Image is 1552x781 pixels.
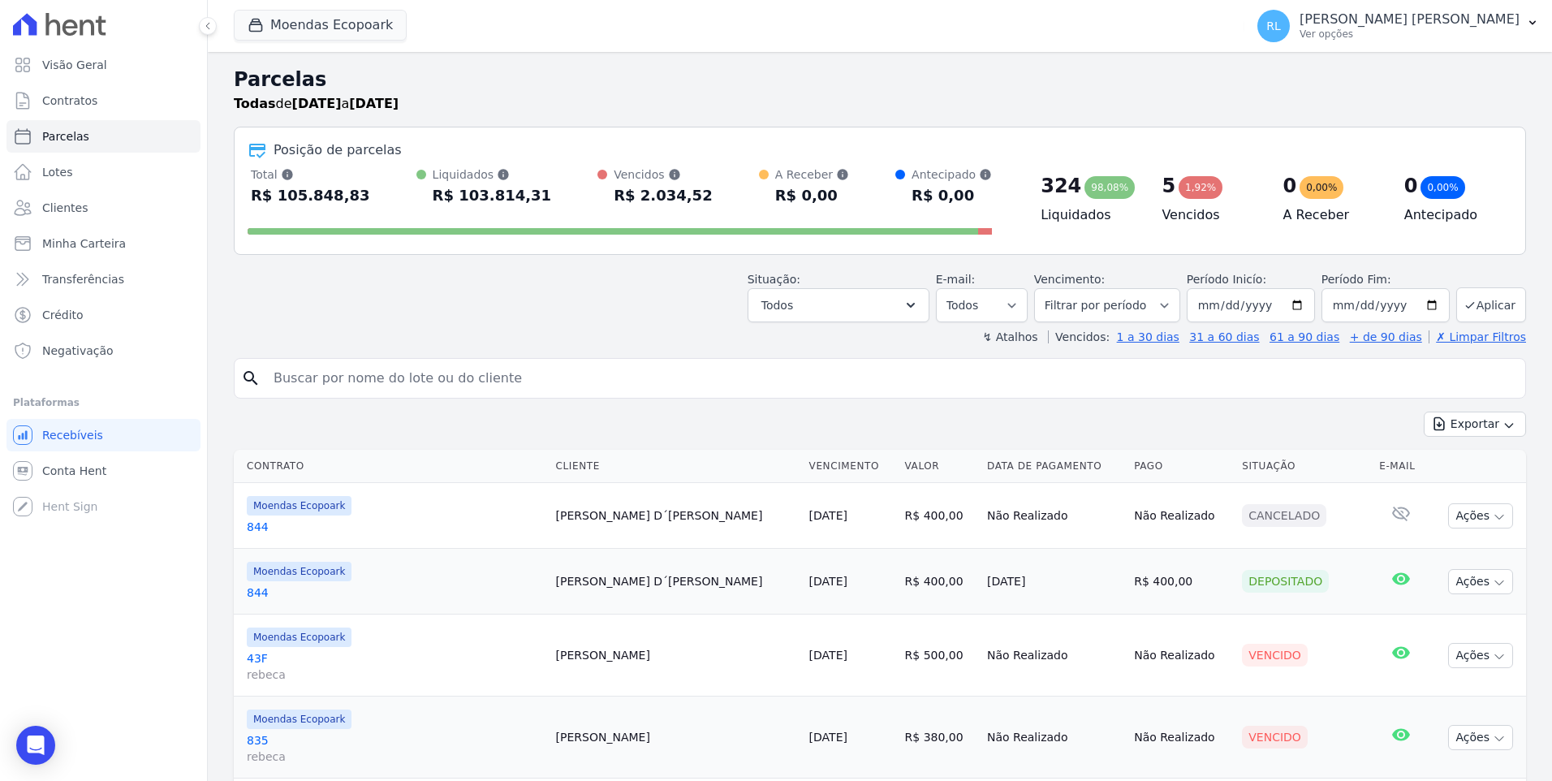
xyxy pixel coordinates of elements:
th: Valor [899,450,981,483]
div: Vencido [1242,726,1308,749]
div: R$ 103.814,31 [433,183,552,209]
div: 0,00% [1300,176,1343,199]
span: Contratos [42,93,97,109]
a: [DATE] [809,575,847,588]
div: Vencido [1242,644,1308,667]
th: Cliente [550,450,803,483]
label: Período Inicío: [1187,273,1266,286]
td: R$ 400,00 [899,549,981,615]
div: Antecipado [912,166,992,183]
div: 98,08% [1084,176,1135,199]
div: Total [251,166,370,183]
i: search [241,369,261,388]
div: R$ 2.034,52 [614,183,712,209]
p: de a [234,94,399,114]
a: 844 [247,519,543,535]
th: Situação [1235,450,1373,483]
span: rebeca [247,749,543,765]
span: Visão Geral [42,57,107,73]
span: Parcelas [42,128,89,145]
th: E-mail [1373,450,1429,483]
a: Transferências [6,263,200,296]
a: 43Frebeca [247,650,543,683]
a: Recebíveis [6,419,200,451]
td: [PERSON_NAME] D´[PERSON_NAME] [550,549,803,615]
a: 1 a 30 dias [1117,330,1179,343]
th: Pago [1127,450,1235,483]
button: Ações [1448,643,1513,668]
div: R$ 0,00 [912,183,992,209]
td: R$ 400,00 [1127,549,1235,615]
td: R$ 500,00 [899,615,981,697]
button: Aplicar [1456,287,1526,322]
div: 5 [1162,173,1175,199]
a: + de 90 dias [1350,330,1422,343]
label: ↯ Atalhos [982,330,1037,343]
button: RL [PERSON_NAME] [PERSON_NAME] Ver opções [1244,3,1552,49]
button: Todos [748,288,929,322]
label: Vencidos: [1048,330,1110,343]
a: Lotes [6,156,200,188]
td: Não Realizado [1127,483,1235,549]
h4: Vencidos [1162,205,1257,225]
span: Transferências [42,271,124,287]
div: 1,92% [1179,176,1222,199]
a: 835rebeca [247,732,543,765]
button: Ações [1448,503,1513,529]
a: Clientes [6,192,200,224]
p: Ver opções [1300,28,1520,41]
td: Não Realizado [1127,615,1235,697]
span: Moendas Ecopoark [247,562,351,581]
span: Minha Carteira [42,235,126,252]
span: Conta Hent [42,463,106,479]
label: Período Fim: [1321,271,1450,288]
td: R$ 400,00 [899,483,981,549]
div: A Receber [775,166,849,183]
td: Não Realizado [1127,697,1235,779]
a: Parcelas [6,120,200,153]
a: Minha Carteira [6,227,200,260]
span: RL [1266,20,1281,32]
div: Cancelado [1242,504,1326,527]
label: Vencimento: [1034,273,1105,286]
td: Não Realizado [981,697,1127,779]
a: [DATE] [809,649,847,662]
strong: [DATE] [349,96,399,111]
td: Não Realizado [981,615,1127,697]
span: Moendas Ecopoark [247,496,351,516]
strong: [DATE] [292,96,342,111]
div: Depositado [1242,570,1329,593]
div: 0 [1404,173,1418,199]
th: Vencimento [803,450,899,483]
h4: Liquidados [1041,205,1136,225]
span: Moendas Ecopoark [247,628,351,647]
div: R$ 105.848,83 [251,183,370,209]
a: [DATE] [809,731,847,744]
button: Ações [1448,725,1513,750]
div: Vencidos [614,166,712,183]
h2: Parcelas [234,65,1526,94]
span: Crédito [42,307,84,323]
td: [PERSON_NAME] [550,697,803,779]
h4: Antecipado [1404,205,1499,225]
a: Visão Geral [6,49,200,81]
p: [PERSON_NAME] [PERSON_NAME] [1300,11,1520,28]
label: Situação: [748,273,800,286]
span: Moendas Ecopoark [247,710,351,729]
td: [PERSON_NAME] D´[PERSON_NAME] [550,483,803,549]
td: [DATE] [981,549,1127,615]
th: Data de Pagamento [981,450,1127,483]
td: R$ 380,00 [899,697,981,779]
div: 0 [1283,173,1297,199]
strong: Todas [234,96,276,111]
div: Open Intercom Messenger [16,726,55,765]
a: Negativação [6,334,200,367]
a: ✗ Limpar Filtros [1429,330,1526,343]
td: Não Realizado [981,483,1127,549]
span: Clientes [42,200,88,216]
div: 0,00% [1421,176,1464,199]
div: R$ 0,00 [775,183,849,209]
a: [DATE] [809,509,847,522]
h4: A Receber [1283,205,1378,225]
span: rebeca [247,667,543,683]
